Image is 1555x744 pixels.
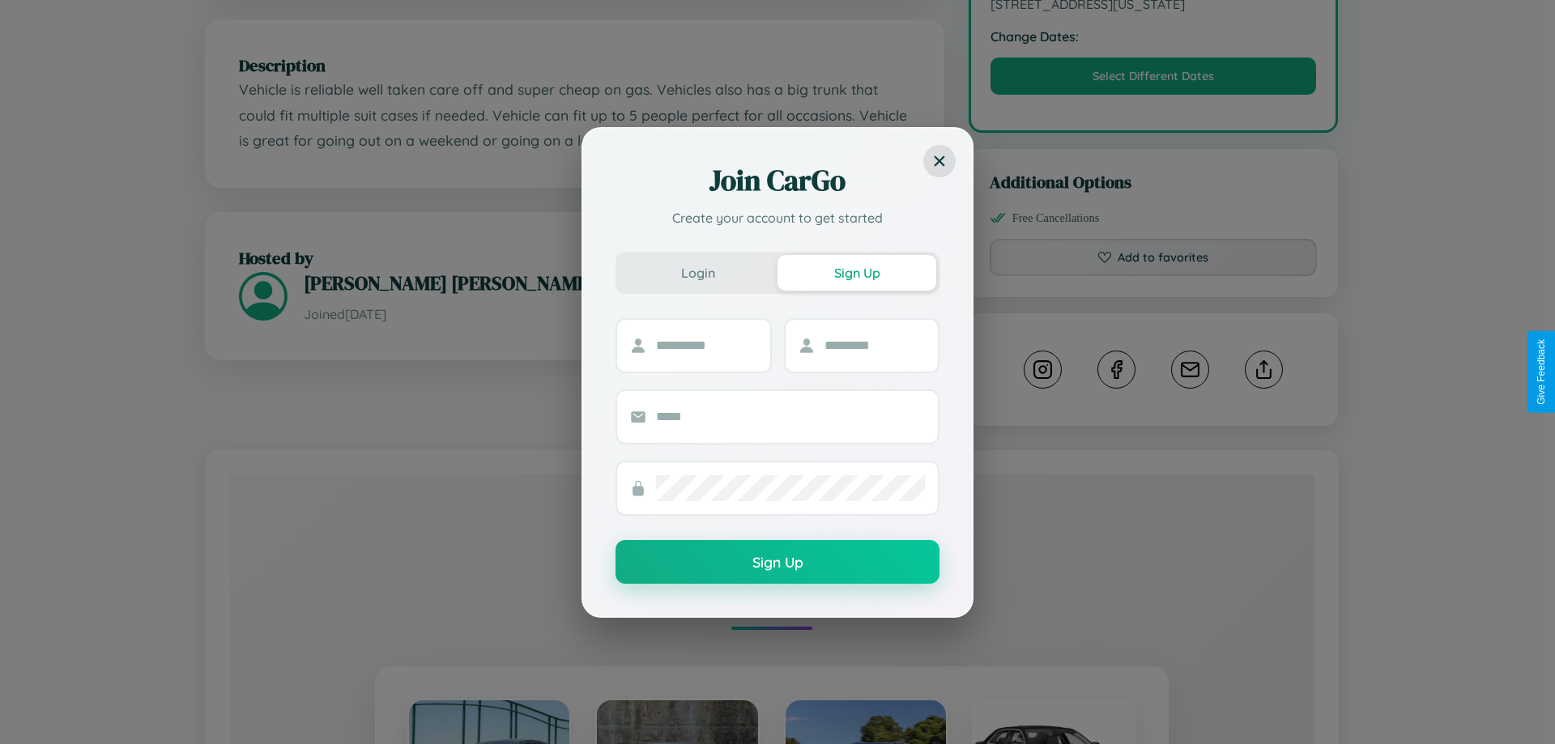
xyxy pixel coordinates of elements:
button: Sign Up [616,540,939,584]
div: Give Feedback [1536,339,1547,405]
button: Login [619,255,777,291]
h2: Join CarGo [616,161,939,200]
p: Create your account to get started [616,208,939,227]
button: Sign Up [777,255,936,291]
